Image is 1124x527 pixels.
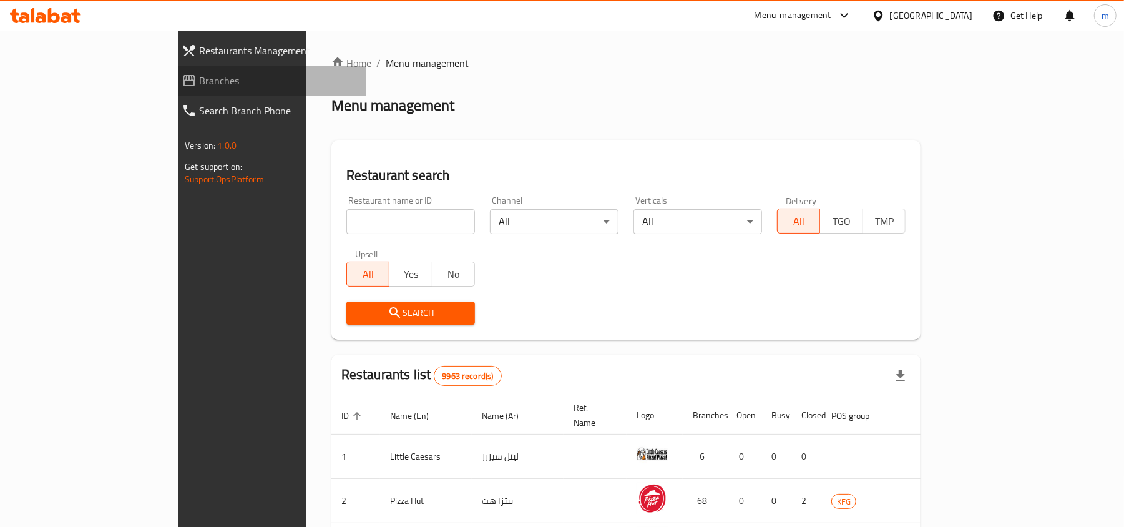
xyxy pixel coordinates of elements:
[637,438,668,470] img: Little Caesars
[683,435,726,479] td: 6
[761,396,791,435] th: Busy
[390,408,445,423] span: Name (En)
[380,435,472,479] td: Little Caesars
[172,96,366,126] a: Search Branch Phone
[637,483,668,514] img: Pizza Hut
[331,96,454,116] h2: Menu management
[627,396,683,435] th: Logo
[341,408,365,423] span: ID
[356,305,465,321] span: Search
[825,212,858,230] span: TGO
[819,209,863,234] button: TGO
[755,8,831,23] div: Menu-management
[346,166,906,185] h2: Restaurant search
[376,56,381,71] li: /
[434,366,501,386] div: Total records count
[386,56,469,71] span: Menu management
[217,137,237,154] span: 1.0.0
[683,479,726,523] td: 68
[863,209,906,234] button: TMP
[346,209,475,234] input: Search for restaurant name or ID..
[199,73,356,88] span: Branches
[172,66,366,96] a: Branches
[777,209,820,234] button: All
[394,265,427,283] span: Yes
[726,396,761,435] th: Open
[791,435,821,479] td: 0
[472,435,564,479] td: ليتل سيزرز
[890,9,972,22] div: [GEOGRAPHIC_DATA]
[761,435,791,479] td: 0
[574,400,612,430] span: Ref. Name
[352,265,384,283] span: All
[432,262,475,287] button: No
[185,171,264,187] a: Support.OpsPlatform
[185,159,242,175] span: Get support on:
[346,262,389,287] button: All
[437,265,470,283] span: No
[355,249,378,258] label: Upsell
[380,479,472,523] td: Pizza Hut
[185,137,215,154] span: Version:
[726,479,761,523] td: 0
[472,479,564,523] td: بيتزا هت
[786,196,817,205] label: Delivery
[831,408,886,423] span: POS group
[341,365,502,386] h2: Restaurants list
[791,396,821,435] th: Closed
[633,209,762,234] div: All
[1102,9,1109,22] span: m
[389,262,432,287] button: Yes
[683,396,726,435] th: Branches
[199,103,356,118] span: Search Branch Phone
[199,43,356,58] span: Restaurants Management
[832,495,856,509] span: KFG
[726,435,761,479] td: 0
[346,302,475,325] button: Search
[783,212,815,230] span: All
[761,479,791,523] td: 0
[434,370,501,382] span: 9963 record(s)
[172,36,366,66] a: Restaurants Management
[331,56,921,71] nav: breadcrumb
[490,209,618,234] div: All
[886,361,916,391] div: Export file
[791,479,821,523] td: 2
[868,212,901,230] span: TMP
[482,408,535,423] span: Name (Ar)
